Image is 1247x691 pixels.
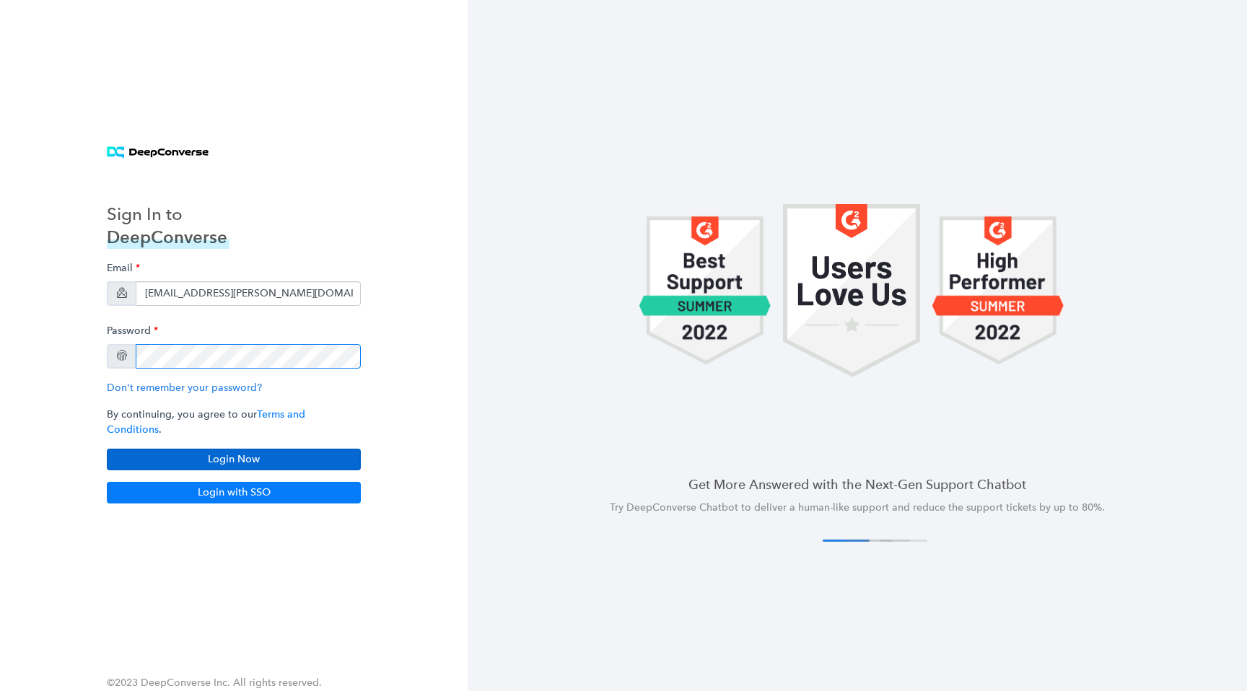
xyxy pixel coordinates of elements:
[107,146,209,159] img: horizontal logo
[107,255,140,281] label: Email
[863,540,910,542] button: 3
[107,482,361,503] button: Login with SSO
[107,407,361,437] p: By continuing, you agree to our .
[610,501,1105,514] span: Try DeepConverse Chatbot to deliver a human-like support and reduce the support tickets by up to ...
[107,203,229,226] h3: Sign In to
[107,408,305,436] a: Terms and Conditions
[502,475,1212,493] h4: Get More Answered with the Next-Gen Support Chatbot
[823,540,870,542] button: 1
[107,382,262,394] a: Don't remember your password?
[846,540,893,542] button: 2
[880,540,927,542] button: 4
[932,204,1064,377] img: carousel 1
[107,226,229,249] h3: DeepConverse
[107,449,361,470] button: Login Now
[107,317,158,344] label: Password
[639,204,771,377] img: carousel 1
[783,204,920,377] img: carousel 1
[107,677,322,689] span: ©2023 DeepConverse Inc. All rights reserved.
